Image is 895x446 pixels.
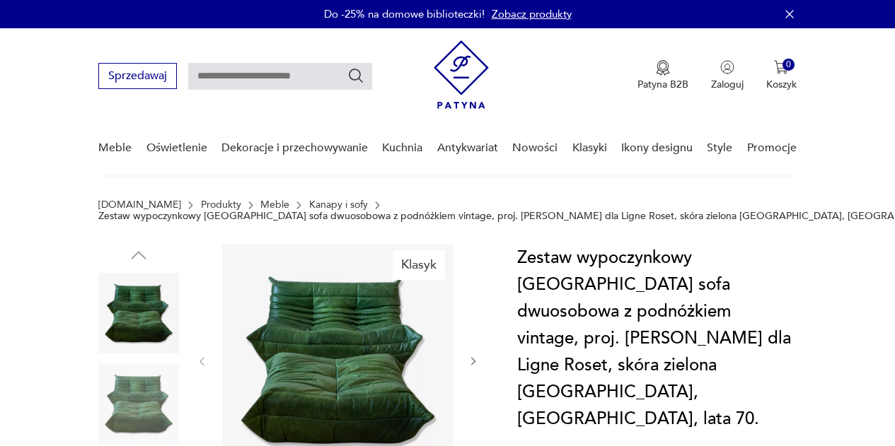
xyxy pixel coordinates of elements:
button: Zaloguj [711,60,744,91]
p: Do -25% na domowe biblioteczki! [324,7,485,21]
a: Kanapy i sofy [309,199,368,211]
img: Ikona koszyka [774,60,788,74]
img: Ikona medalu [656,60,670,76]
div: 0 [783,59,795,71]
a: Oświetlenie [146,121,207,175]
img: Zdjęcie produktu Zestaw wypoczynkowy Togo sofa dwuosobowa z podnóżkiem vintage, proj. M. Ducaroy ... [98,273,179,353]
a: Produkty [201,199,241,211]
a: Klasyki [572,121,607,175]
a: Kuchnia [382,121,422,175]
button: Sprzedawaj [98,63,177,89]
a: Ikony designu [621,121,693,175]
a: Ikona medaluPatyna B2B [637,60,688,91]
a: Zobacz produkty [492,7,572,21]
a: [DOMAIN_NAME] [98,199,181,211]
a: Nowości [512,121,558,175]
p: Koszyk [766,78,797,91]
img: Ikonka użytkownika [720,60,734,74]
a: Promocje [747,121,797,175]
img: Zdjęcie produktu Zestaw wypoczynkowy Togo sofa dwuosobowa z podnóżkiem vintage, proj. M. Ducaroy ... [98,363,179,444]
a: Antykwariat [437,121,498,175]
a: Style [707,121,732,175]
button: Patyna B2B [637,60,688,91]
a: Sprzedawaj [98,72,177,82]
img: Patyna - sklep z meblami i dekoracjami vintage [434,40,489,109]
p: Zaloguj [711,78,744,91]
h1: Zestaw wypoczynkowy [GEOGRAPHIC_DATA] sofa dwuosobowa z podnóżkiem vintage, proj. [PERSON_NAME] d... [517,245,797,433]
button: 0Koszyk [766,60,797,91]
button: Szukaj [347,67,364,84]
a: Meble [98,121,132,175]
p: Patyna B2B [637,78,688,91]
div: Klasyk [393,250,445,280]
a: Meble [260,199,289,211]
a: Dekoracje i przechowywanie [221,121,368,175]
